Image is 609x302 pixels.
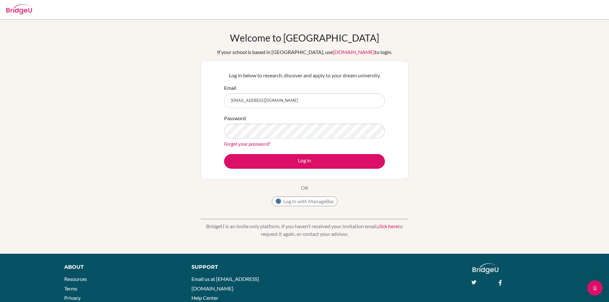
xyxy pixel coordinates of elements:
p: OR [301,184,308,192]
label: Password [224,114,246,122]
a: Terms [64,285,77,291]
img: Bridge-U [6,4,32,14]
button: Log in with ManageBac [272,197,338,206]
a: [DOMAIN_NAME] [333,49,375,55]
h1: Welcome to [GEOGRAPHIC_DATA] [230,32,379,43]
a: Email us at [EMAIL_ADDRESS][DOMAIN_NAME] [191,276,259,291]
p: BridgeU is an invite only platform. If you haven’t received your invitation email, to request it ... [201,222,409,238]
a: Forgot your password? [224,141,270,147]
a: Help Center [191,295,218,301]
a: Resources [64,276,87,282]
a: Privacy [64,295,81,301]
div: About [64,263,177,271]
p: Log in below to research, discover and apply to your dream university. [224,72,385,79]
img: logo_white@2x-f4f0deed5e89b7ecb1c2cc34c3e3d731f90f0f143d5ea2071677605dd97b5244.png [472,263,498,274]
button: Log in [224,154,385,169]
div: Support [191,263,297,271]
iframe: Intercom live chat [587,280,603,296]
div: If your school is based in [GEOGRAPHIC_DATA], use to login. [217,48,392,56]
a: click here [378,223,398,229]
label: Email [224,84,236,92]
